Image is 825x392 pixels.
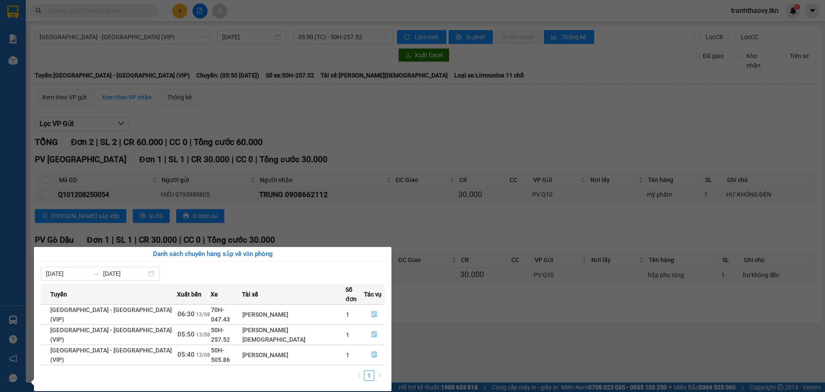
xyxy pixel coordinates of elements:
[346,352,349,358] span: 1
[50,290,67,299] span: Tuyến
[356,373,361,378] span: left
[346,311,349,318] span: 1
[364,371,374,380] a: 1
[242,325,345,344] div: [PERSON_NAME][DEMOGRAPHIC_DATA]
[371,311,377,318] span: file-done
[50,327,172,343] span: [GEOGRAPHIC_DATA] - [GEOGRAPHIC_DATA] (VIP)
[377,373,382,378] span: right
[354,370,364,381] button: left
[242,310,345,319] div: [PERSON_NAME]
[103,269,147,278] input: Đến ngày
[196,332,210,338] span: 13/08
[364,348,384,362] button: file-done
[50,306,172,323] span: [GEOGRAPHIC_DATA] - [GEOGRAPHIC_DATA] (VIP)
[364,370,374,381] li: 1
[196,352,210,358] span: 13/08
[242,350,345,360] div: [PERSON_NAME]
[374,370,385,381] li: Next Page
[177,330,195,338] span: 05:50
[364,328,384,342] button: file-done
[50,347,172,363] span: [GEOGRAPHIC_DATA] - [GEOGRAPHIC_DATA] (VIP)
[211,327,230,343] span: 50H-257.52
[177,310,195,318] span: 06:30
[374,370,385,381] button: right
[354,370,364,381] li: Previous Page
[346,331,349,338] span: 1
[364,308,384,321] button: file-done
[46,269,89,278] input: Từ ngày
[177,351,195,358] span: 05:40
[211,306,230,323] span: 70H-047.43
[93,270,100,277] span: swap-right
[196,312,210,318] span: 13/08
[345,285,364,304] span: Số đơn
[242,290,258,299] span: Tài xế
[364,290,382,299] span: Tác vụ
[41,249,385,259] div: Danh sách chuyến hàng sắp về văn phòng
[211,347,230,363] span: 50H-505.86
[177,290,202,299] span: Xuất bến
[211,290,218,299] span: Xe
[371,331,377,338] span: file-done
[371,352,377,358] span: file-done
[93,270,100,277] span: to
